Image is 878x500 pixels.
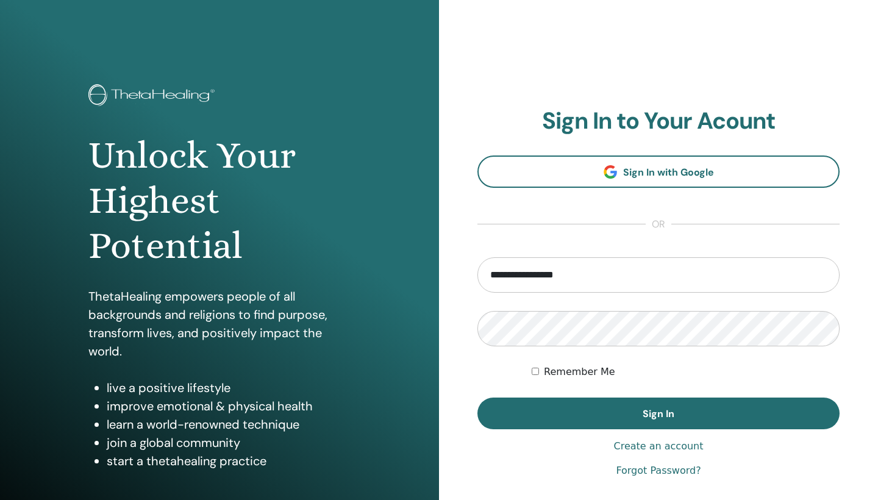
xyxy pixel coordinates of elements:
[623,166,714,179] span: Sign In with Google
[613,439,703,454] a: Create an account
[88,287,351,360] p: ThetaHealing empowers people of all backgrounds and religions to find purpose, transform lives, a...
[107,397,351,415] li: improve emotional & physical health
[107,434,351,452] li: join a global community
[532,365,840,379] div: Keep me authenticated indefinitely or until I manually logout
[616,463,701,478] a: Forgot Password?
[107,379,351,397] li: live a positive lifestyle
[107,415,351,434] li: learn a world-renowned technique
[88,133,351,269] h1: Unlock Your Highest Potential
[477,155,840,188] a: Sign In with Google
[646,217,671,232] span: or
[477,107,840,135] h2: Sign In to Your Acount
[643,407,674,420] span: Sign In
[544,365,615,379] label: Remember Me
[477,398,840,429] button: Sign In
[107,452,351,470] li: start a thetahealing practice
